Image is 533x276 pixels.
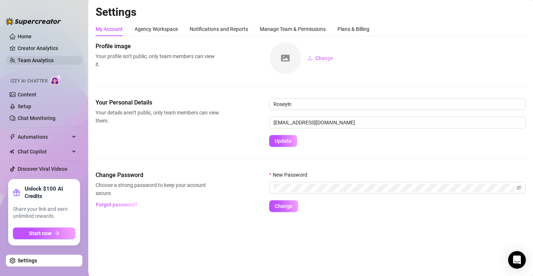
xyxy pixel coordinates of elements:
[6,18,61,25] img: logo-BBDzfeDw.svg
[96,52,219,68] span: Your profile isn’t public, only team members can view it.
[307,56,312,61] span: upload
[18,115,56,121] a: Chat Monitoring
[96,199,137,210] button: Forgot password?
[96,98,219,107] span: Your Personal Details
[18,146,70,158] span: Chat Copilot
[18,258,37,263] a: Settings
[96,181,219,197] span: Choose a strong password to keep your account secure.
[301,52,339,64] button: Change
[96,109,219,125] span: Your details aren’t public, only team members can view them.
[96,171,219,180] span: Change Password
[18,42,76,54] a: Creator Analytics
[96,202,137,208] span: Forgot password?
[508,251,526,269] div: Open Intercom Messenger
[269,135,297,147] button: Update
[18,166,67,172] a: Discover Viral Videos
[96,42,219,51] span: Profile image
[260,25,326,33] div: Manage Team & Permissions
[337,25,369,33] div: Plans & Billing
[269,117,526,128] input: Enter new email
[273,184,515,192] input: New Password
[18,57,54,63] a: Team Analytics
[96,5,526,19] h2: Settings
[18,131,70,143] span: Automations
[13,227,75,239] button: Start nowarrow-right
[315,55,333,61] span: Change
[96,25,123,33] div: My Account
[18,33,32,39] a: Home
[275,203,293,209] span: Change
[269,42,301,74] img: square-placeholder.png
[135,25,178,33] div: Agency Workspace
[275,138,291,144] span: Update
[516,185,521,190] span: eye-invisible
[10,149,14,154] img: Chat Copilot
[13,206,75,220] span: Share your link and earn unlimited rewards
[10,134,15,140] span: thunderbolt
[13,189,20,196] span: gift
[190,25,248,33] div: Notifications and Reports
[269,200,298,212] button: Change
[18,92,36,98] a: Content
[269,171,312,179] label: New Password
[269,98,526,110] input: Enter name
[25,185,75,200] strong: Unlock $100 AI Credits
[29,230,51,236] span: Start now
[18,103,31,109] a: Setup
[54,231,60,236] span: arrow-right
[10,78,47,85] span: Izzy AI Chatter
[50,75,62,85] img: AI Chatter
